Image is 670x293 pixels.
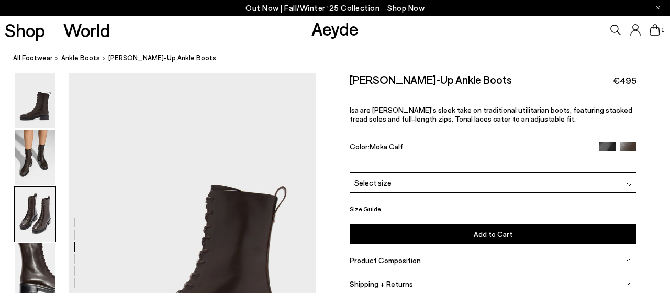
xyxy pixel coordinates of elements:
img: Isa Lace-Up Ankle Boots - Image 1 [15,73,55,128]
img: svg%3E [627,182,632,187]
span: 1 [660,27,665,33]
span: ankle boots [61,53,100,62]
img: svg%3E [626,281,631,286]
span: Select size [354,177,392,188]
span: €495 [613,74,636,87]
button: Size Guide [350,202,381,215]
img: Isa Lace-Up Ankle Boots - Image 2 [15,130,55,185]
span: Shipping + Returns [350,279,413,288]
span: Product Composition [350,256,421,265]
img: svg%3E [626,257,631,263]
a: Shop [5,21,45,39]
nav: breadcrumb [13,44,670,73]
p: Out Now | Fall/Winter ‘25 Collection [245,2,425,15]
span: Add to Cart [474,230,512,238]
h2: [PERSON_NAME]-Up Ankle Boots [350,73,512,86]
span: [PERSON_NAME]-Up Ankle Boots [108,52,216,63]
span: Isa are [PERSON_NAME]'s sleek take on traditional utilitarian boots, featuring stacked tread sole... [350,105,632,123]
a: All Footwear [13,52,53,63]
span: Navigate to /collections/new-in [387,3,425,13]
a: World [63,21,110,39]
div: Color: [350,142,590,154]
button: Add to Cart [350,224,636,244]
a: 1 [650,24,660,36]
a: ankle boots [61,52,100,63]
a: Aeyde [311,17,359,39]
img: Isa Lace-Up Ankle Boots - Image 3 [15,187,55,242]
span: Moka Calf [370,142,403,151]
